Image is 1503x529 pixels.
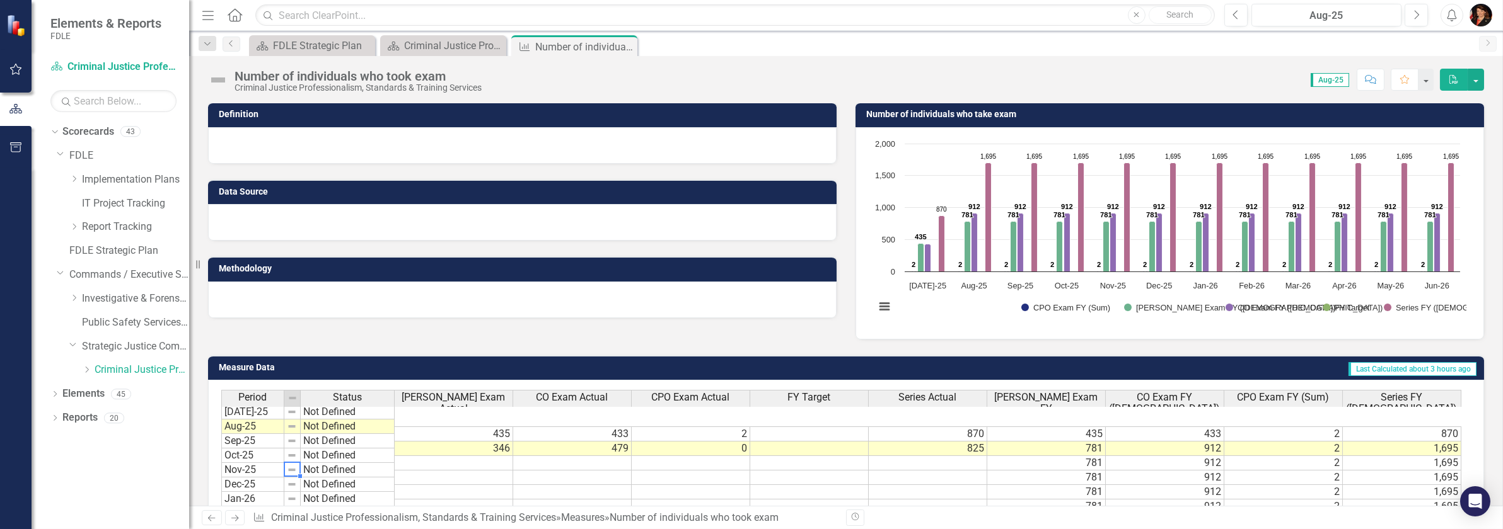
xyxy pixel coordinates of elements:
[1119,153,1135,160] text: 1,695
[1004,271,1009,271] path: Sep-25, 2. CPO Exam FY (Sum).
[985,162,992,271] path: Aug-25, 1,695. Series FY (Sum).
[980,153,996,160] text: 1,695
[1106,499,1224,514] td: 912
[1381,221,1387,271] path: May-26, 781. LEO Exam FY (Sum).
[82,173,189,187] a: Implementation Plans
[50,31,161,41] small: FDLE
[287,479,297,489] img: 8DAGhfEEPCf229AAAAAElFTkSuQmCC
[1332,211,1343,219] text: 781
[1224,426,1343,441] td: 2
[1236,261,1239,268] text: 2
[1304,153,1320,160] text: 1,695
[1342,213,1348,271] path: Apr-26, 912. CO Exam FY (Sum).
[1142,271,1147,271] path: Dec-25, 2. CPO Exam FY (Sum).
[1374,271,1379,271] path: May-26, 2. CPO Exam FY (Sum).
[1149,221,1156,271] path: Dec-25, 781. LEO Exam FY (Sum).
[911,271,1425,271] g: CPO Exam FY (Sum), bar series 1 of 5 with 12 bars.
[69,149,189,163] a: FDLE
[1224,441,1343,456] td: 2
[891,267,895,276] text: 0
[1323,303,1370,312] button: Show FY Target
[1224,485,1343,499] td: 2
[1343,499,1461,514] td: 1,695
[965,221,971,271] path: Aug-25, 781. LEO Exam FY (Sum).
[1073,153,1089,160] text: 1,695
[252,38,372,54] a: FDLE Strategic Plan
[301,434,395,448] td: Not Defined
[918,243,924,271] path: Jul-25, 435. LEO Exam FY (Sum).
[1014,203,1026,210] text: 912
[287,407,297,417] img: 8DAGhfEEPCf229AAAAAElFTkSuQmCC
[1053,211,1065,219] text: 781
[1374,261,1378,268] text: 2
[120,127,141,137] div: 43
[219,110,830,119] h3: Definition
[1106,485,1224,499] td: 912
[972,213,978,271] path: Aug-25, 912. CO Exam FY (Sum).
[513,426,632,441] td: 433
[221,434,284,448] td: Sep-25
[652,392,730,403] span: CPO Exam Actual
[1224,470,1343,485] td: 2
[221,477,284,492] td: Dec-25
[915,233,927,241] text: 435
[968,203,980,210] text: 912
[987,426,1106,441] td: 435
[82,220,189,234] a: Report Tracking
[273,38,372,54] div: FDLE Strategic Plan
[987,485,1106,499] td: 781
[1285,281,1311,290] text: Mar-26
[990,392,1103,425] span: [PERSON_NAME] Exam FY ([DEMOGRAPHIC_DATA])
[219,264,830,273] h3: Methodology
[869,426,987,441] td: 870
[1424,211,1436,219] text: 781
[939,162,1454,271] g: Series FY (Sum), bar series 5 of 5 with 12 bars.
[987,456,1106,470] td: 781
[82,316,189,330] a: Public Safety Services Command
[1096,271,1101,271] path: Nov-25, 2. CPO Exam FY (Sum).
[1031,162,1038,271] path: Sep-25, 1,695. Series FY (Sum).
[287,465,297,475] img: 8DAGhfEEPCf229AAAAAElFTkSuQmCC
[1309,162,1316,271] path: Mar-26, 1,695. Series FY (Sum).
[1146,211,1158,219] text: 781
[221,448,284,463] td: Oct-25
[1285,211,1297,219] text: 781
[1189,271,1194,271] path: Jan-26, 2. CPO Exam FY (Sum).
[287,450,297,460] img: 8DAGhfEEPCf229AAAAAElFTkSuQmCC
[1224,456,1343,470] td: 2
[1100,281,1126,290] text: Nov-25
[1263,162,1269,271] path: Feb-26, 1,695. Series FY (Sum).
[95,363,189,377] a: Criminal Justice Professionalism, Standards & Training Services
[301,404,395,419] td: Not Defined
[301,448,395,463] td: Not Defined
[1396,153,1412,160] text: 1,695
[1296,213,1302,271] path: Mar-26, 912. CO Exam FY (Sum).
[62,411,98,425] a: Reports
[1470,4,1492,26] img: Adrienne Trykowski
[1289,221,1295,271] path: Mar-26, 781. LEO Exam FY (Sum).
[1050,271,1055,271] path: Oct-25, 2. CPO Exam FY (Sum).
[925,244,931,271] path: Jul-25, 433. CO Exam FY (Sum).
[219,187,830,196] h3: Data Source
[1355,162,1362,271] path: Apr-26, 1,695. Series FY (Sum).
[1431,203,1443,210] text: 912
[1343,426,1461,441] td: 870
[869,137,1466,326] svg: Interactive chart
[235,69,482,83] div: Number of individuals who took exam
[1246,203,1258,210] text: 912
[253,511,837,525] div: » »
[1055,281,1079,290] text: Oct-25
[1078,162,1084,271] path: Oct-25, 1,695. Series FY (Sum).
[1332,281,1356,290] text: Apr-26
[1238,303,1383,312] text: CO Exam FY ([DEMOGRAPHIC_DATA])
[1239,281,1265,290] text: Feb-26
[1156,213,1163,271] path: Dec-25, 912. CO Exam FY (Sum).
[869,137,1471,326] div: Chart. Highcharts interactive chart.
[1050,261,1054,268] text: 2
[1146,281,1172,290] text: Dec-25
[875,203,895,212] text: 1,000
[62,125,114,139] a: Scorecards
[1343,441,1461,456] td: 1,695
[1108,392,1221,414] span: CO Exam FY ([DEMOGRAPHIC_DATA])
[911,271,916,271] path: Jul-25, 2. CPO Exam FY (Sum).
